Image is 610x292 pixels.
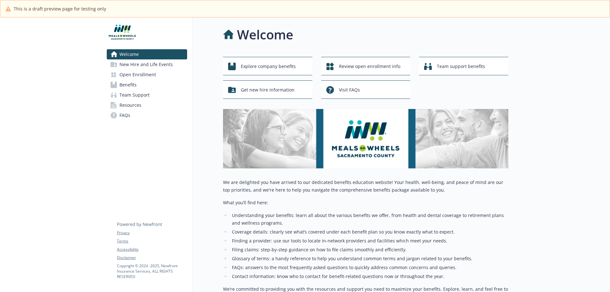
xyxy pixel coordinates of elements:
[119,110,130,120] span: FAQs
[107,80,187,90] a: Benefits
[230,228,508,236] li: Coverage details: clearly see what’s covered under each benefit plan so you know exactly what to ...
[237,25,293,44] h1: Welcome
[117,238,187,244] a: Terms
[437,60,485,72] span: Team support benefits
[230,255,508,262] li: Glossary of terms: a handy reference to help you understand common terms and jargon related to yo...
[339,60,400,72] span: Review open enrollment info
[119,80,137,90] span: Benefits
[14,5,106,12] span: This is a draft preview page for testing only
[321,80,410,99] button: Visit FAQs
[223,109,508,168] img: overview page banner
[107,110,187,120] a: FAQs
[419,57,508,75] button: Team support benefits
[117,255,187,261] a: Disclaimer
[223,80,312,99] button: Get new hire information
[119,49,139,59] span: Welcome
[107,59,187,70] a: New Hire and Life Events
[223,179,508,194] p: We are delighted you have arrived to our dedicated benefits education website! Your health, well-...
[230,212,508,227] li: Understanding your benefits: learn all about the various benefits we offer, from health and denta...
[339,84,360,96] span: Visit FAQs
[223,57,312,75] button: Explore company benefits
[107,49,187,59] a: Welcome
[223,199,508,207] p: What you’ll find here:
[119,90,150,100] span: Team Support
[230,246,508,254] li: Filing claims: step-by-step guidance on how to file claims smoothly and efficiently.
[241,60,296,72] span: Explore company benefits
[117,230,187,236] a: Privacy
[107,90,187,100] a: Team Support
[107,70,187,80] a: Open Enrollment
[107,100,187,110] a: Resources
[119,59,173,70] span: New Hire and Life Events
[119,70,156,80] span: Open Enrollment
[241,84,295,96] span: Get new hire information
[230,273,508,280] li: Contact information: know who to contact for benefit-related questions now or throughout the year.
[321,57,410,75] button: Review open enrollment info
[230,264,508,271] li: FAQs: answers to the most frequently asked questions to quickly address common concerns and queries.
[230,237,508,245] li: Finding a provider: use our tools to locate in-network providers and facilities which meet your n...
[119,100,141,110] span: Resources
[117,247,187,252] a: Accessibility
[117,263,187,279] p: Copyright © 2024 - 2025 , Newfront Insurance Services, ALL RIGHTS RESERVED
